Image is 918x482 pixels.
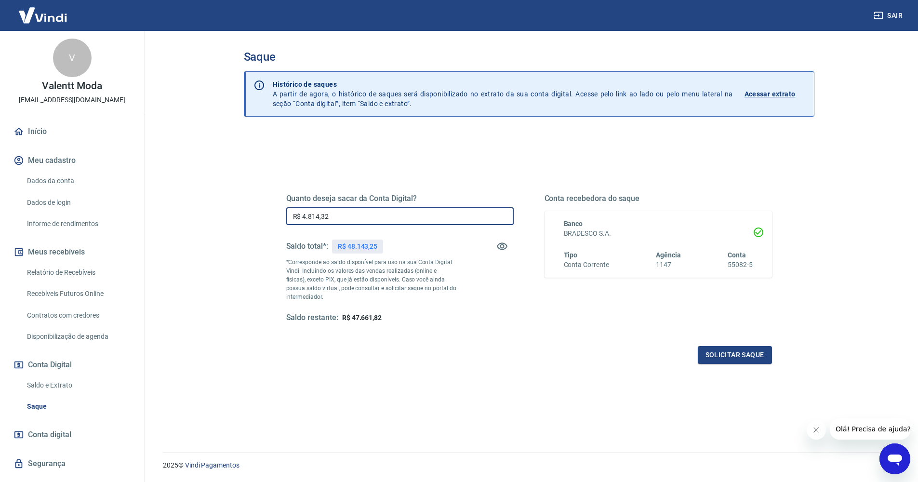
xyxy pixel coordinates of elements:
[23,284,133,304] a: Recebíveis Futuros Online
[564,220,583,228] span: Banco
[656,251,681,259] span: Agência
[342,314,382,321] span: R$ 47.661,82
[807,420,826,440] iframe: Fechar mensagem
[12,121,133,142] a: Início
[244,50,814,64] h3: Saque
[12,354,133,375] button: Conta Digital
[745,89,796,99] p: Acessar extrato
[53,39,92,77] div: V
[6,7,81,14] span: Olá! Precisa de ajuda?
[286,194,514,203] h5: Quanto deseja sacar da Conta Digital?
[12,424,133,445] a: Conta digital
[286,313,338,323] h5: Saldo restante:
[338,241,377,252] p: R$ 48.143,25
[42,81,102,91] p: Valentt Moda
[23,306,133,325] a: Contratos com credores
[12,150,133,171] button: Meu cadastro
[23,171,133,191] a: Dados da conta
[879,443,910,474] iframe: Botão para abrir a janela de mensagens
[656,260,681,270] h6: 1147
[23,375,133,395] a: Saldo e Extrato
[564,251,578,259] span: Tipo
[23,263,133,282] a: Relatório de Recebíveis
[12,241,133,263] button: Meus recebíveis
[286,258,457,301] p: *Corresponde ao saldo disponível para uso na sua Conta Digital Vindi. Incluindo os valores das ve...
[23,214,133,234] a: Informe de rendimentos
[12,453,133,474] a: Segurança
[745,80,806,108] a: Acessar extrato
[12,0,74,30] img: Vindi
[28,428,71,442] span: Conta digital
[23,397,133,416] a: Saque
[273,80,733,108] p: A partir de agora, o histórico de saques será disponibilizado no extrato da sua conta digital. Ac...
[698,346,772,364] button: Solicitar saque
[728,260,753,270] h6: 55082-5
[872,7,906,25] button: Sair
[564,228,753,239] h6: BRADESCO S.A.
[564,260,609,270] h6: Conta Corrente
[273,80,733,89] p: Histórico de saques
[185,461,239,469] a: Vindi Pagamentos
[830,418,910,440] iframe: Mensagem da empresa
[23,327,133,347] a: Disponibilização de agenda
[545,194,772,203] h5: Conta recebedora do saque
[728,251,746,259] span: Conta
[19,95,125,105] p: [EMAIL_ADDRESS][DOMAIN_NAME]
[23,193,133,213] a: Dados de login
[163,460,895,470] p: 2025 ©
[286,241,328,251] h5: Saldo total*:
